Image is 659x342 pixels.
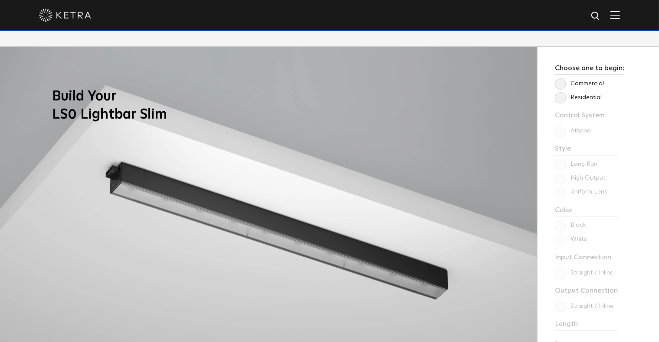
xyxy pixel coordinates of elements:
img: Hamburger%20Nav.svg [610,11,620,19]
img: search icon [590,11,601,22]
label: Residential [555,94,602,101]
img: ketra-logo-2019-white [39,9,91,22]
label: Commercial [555,80,604,87]
h3: Choose one to begin: [555,64,624,75]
